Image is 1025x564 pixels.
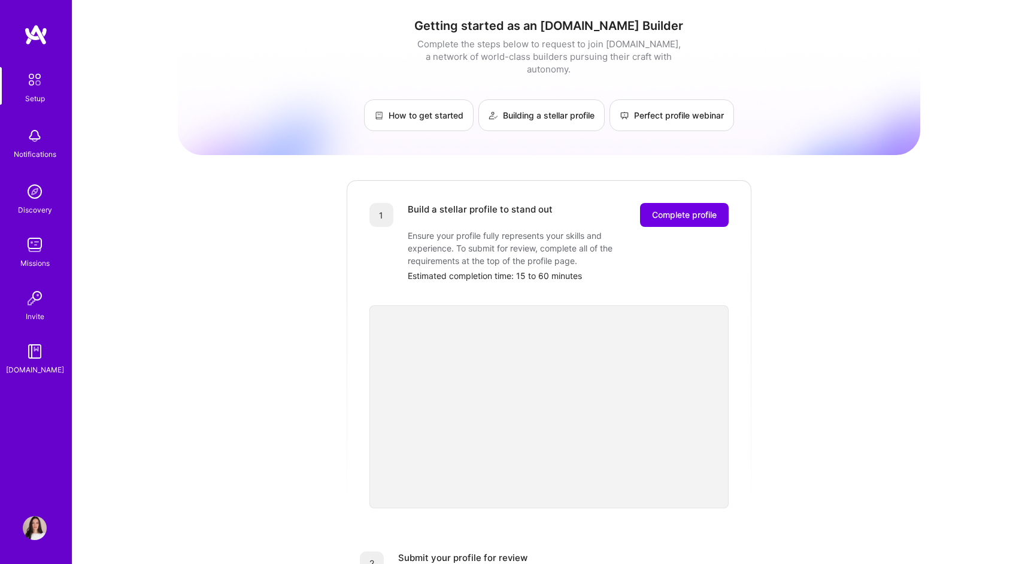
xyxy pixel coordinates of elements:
img: bell [23,124,47,148]
div: 1 [369,203,393,227]
img: discovery [23,180,47,204]
img: How to get started [374,111,384,120]
img: teamwork [23,233,47,257]
div: Estimated completion time: 15 to 60 minutes [408,269,729,282]
button: Complete profile [640,203,729,227]
div: Setup [25,92,45,105]
img: guide book [23,339,47,363]
span: Complete profile [652,209,717,221]
img: logo [24,24,48,46]
a: Building a stellar profile [478,99,605,131]
img: User Avatar [23,516,47,540]
div: Missions [20,257,50,269]
a: User Avatar [20,516,50,540]
img: setup [22,67,47,92]
div: Invite [26,310,44,323]
div: Discovery [18,204,52,216]
a: How to get started [364,99,474,131]
div: Complete the steps below to request to join [DOMAIN_NAME], a network of world-class builders purs... [414,38,684,75]
div: Ensure your profile fully represents your skills and experience. To submit for review, complete a... [408,229,647,267]
div: [DOMAIN_NAME] [6,363,64,376]
iframe: video [369,305,729,508]
img: Building a stellar profile [489,111,498,120]
h1: Getting started as an [DOMAIN_NAME] Builder [178,19,920,33]
img: Invite [23,286,47,310]
div: Notifications [14,148,56,160]
a: Perfect profile webinar [609,99,734,131]
div: Build a stellar profile to stand out [408,203,553,227]
img: Perfect profile webinar [620,111,629,120]
div: Submit your profile for review [398,551,527,564]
